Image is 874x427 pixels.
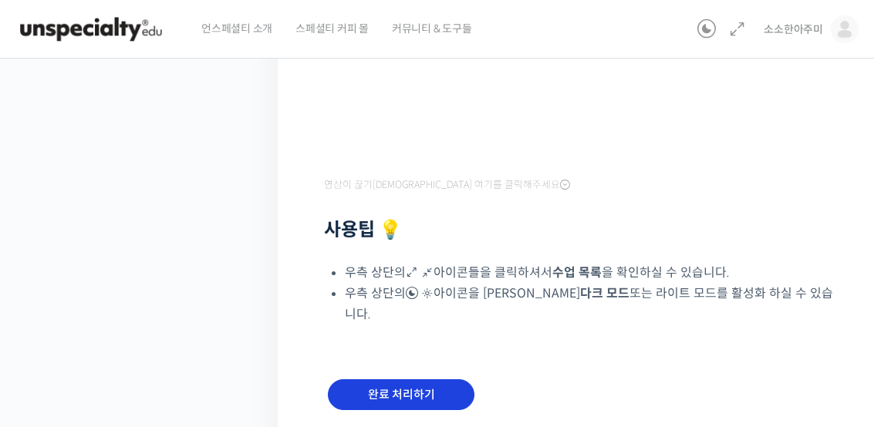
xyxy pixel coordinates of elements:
a: 대화 [102,299,199,338]
span: 영상이 끊기[DEMOGRAPHIC_DATA] 여기를 클릭해주세요 [324,179,570,191]
a: 홈 [5,299,102,338]
a: 설정 [199,299,296,338]
span: 홈 [49,322,58,335]
strong: 사용팁 💡 [324,218,402,241]
span: 설정 [238,322,257,335]
input: 완료 처리하기 [328,379,474,411]
span: 대화 [141,323,160,335]
li: 우측 상단의 아이콘을 [PERSON_NAME] 또는 라이트 모드를 활성화 하실 수 있습니다. [345,283,835,324]
b: 다크 모드 [580,285,629,301]
b: 수업 목록 [552,264,602,281]
span: 소소한아주미 [764,22,823,36]
li: 우측 상단의 아이콘들을 클릭하셔서 을 확인하실 수 있습니다. [345,262,835,283]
